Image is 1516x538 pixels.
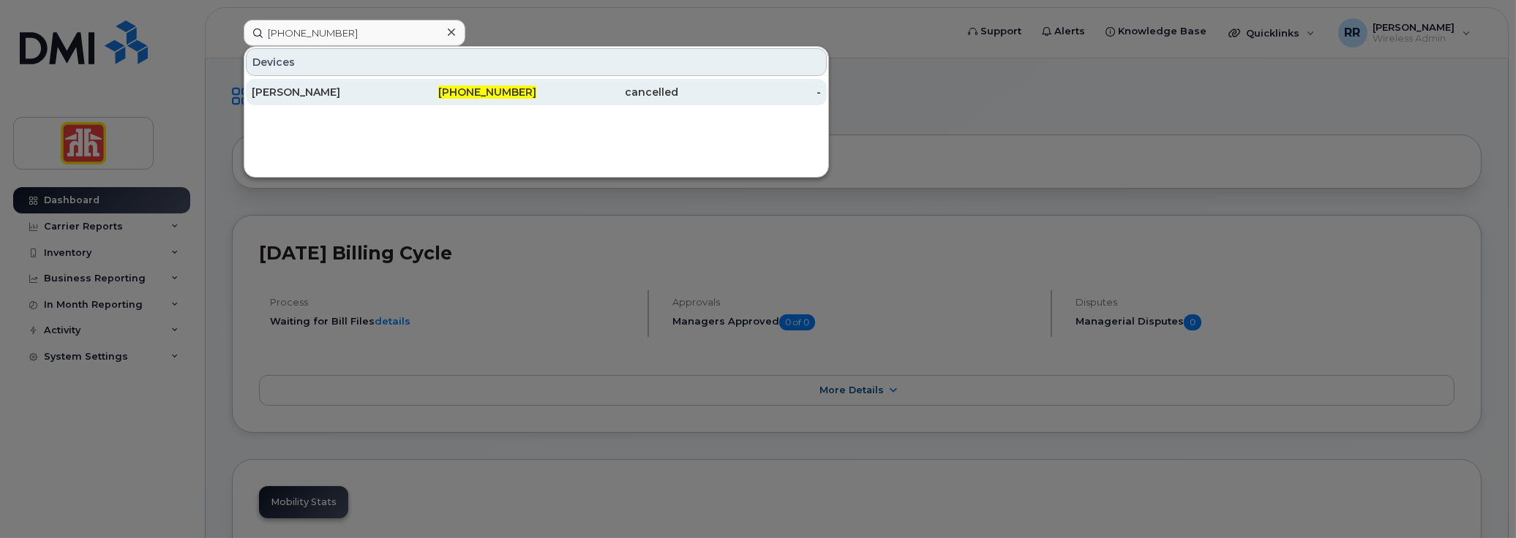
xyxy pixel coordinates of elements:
div: cancelled [536,85,679,99]
div: Devices [246,48,827,76]
span: [PHONE_NUMBER] [438,86,536,99]
a: [PERSON_NAME][PHONE_NUMBER]cancelled- [246,79,827,105]
div: [PERSON_NAME] [252,85,394,99]
div: - [679,85,822,99]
